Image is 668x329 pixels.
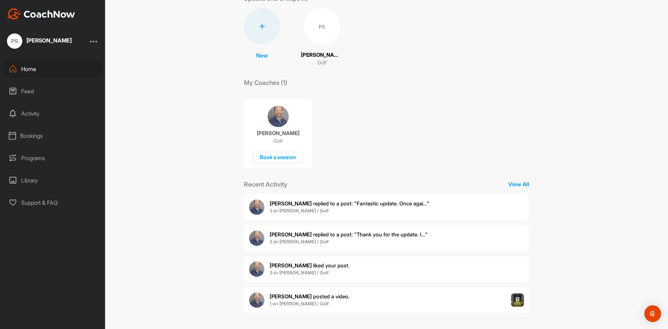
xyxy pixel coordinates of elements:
p: [PERSON_NAME] [257,130,300,137]
div: Activity [4,105,102,122]
b: 3 d • [PERSON_NAME] / Golf [270,270,329,275]
p: Golf [273,138,283,144]
img: user avatar [249,199,264,215]
img: post image [511,293,524,307]
div: Open Intercom Messenger [644,305,661,322]
div: Feed [4,83,102,100]
img: coach avatar [268,106,289,127]
b: [PERSON_NAME] [270,200,312,207]
span: replied to a post : "Fantastic update. Once agai..." [270,200,429,207]
div: Programs [4,149,102,167]
a: PS[PERSON_NAME]Golf [301,8,343,67]
div: Library [4,172,102,189]
div: Home [4,60,102,78]
img: user avatar [249,292,264,308]
img: CoachNow [7,8,75,19]
b: [PERSON_NAME] [270,231,312,238]
div: PS [304,8,340,45]
span: liked your post . [270,262,350,269]
div: Bookings [4,127,102,144]
p: Recent Activity [244,180,287,189]
p: New [256,51,268,60]
b: 1 w • [PERSON_NAME] / Golf [270,301,329,306]
b: [PERSON_NAME] [270,262,312,269]
p: [PERSON_NAME] [301,51,343,59]
p: Golf [317,59,327,67]
div: PS [7,33,22,49]
p: View All [508,180,529,188]
b: [PERSON_NAME] [270,293,312,300]
p: My Coaches (1) [244,78,287,87]
img: user avatar [249,261,264,277]
span: posted a video . [270,293,350,300]
div: [PERSON_NAME] [26,38,72,43]
div: Book a session [253,152,303,163]
b: 3 d • [PERSON_NAME] / Golf [270,239,329,244]
b: 3 d • [PERSON_NAME] / Golf [270,208,329,213]
span: replied to a post : "Thank you for the update. I..." [270,231,428,238]
div: Support & FAQ [4,194,102,211]
img: user avatar [249,230,264,246]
